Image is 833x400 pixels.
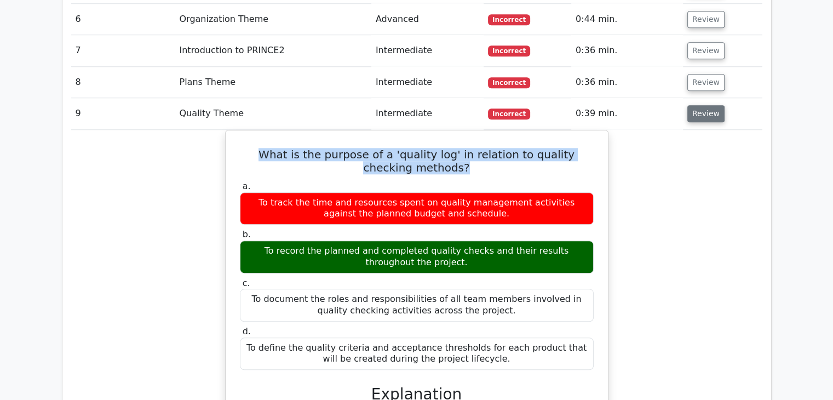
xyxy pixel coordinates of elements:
button: Review [687,105,725,122]
td: Organization Theme [175,4,371,35]
td: 0:36 min. [571,35,683,66]
td: Quality Theme [175,98,371,129]
button: Review [687,42,725,59]
button: Review [687,11,725,28]
span: a. [243,181,251,191]
td: 6 [71,4,175,35]
td: Intermediate [371,35,484,66]
span: d. [243,326,251,336]
span: Incorrect [488,14,530,25]
td: 0:44 min. [571,4,683,35]
td: Intermediate [371,67,484,98]
td: 0:36 min. [571,67,683,98]
td: Introduction to PRINCE2 [175,35,371,66]
td: 7 [71,35,175,66]
div: To record the planned and completed quality checks and their results throughout the project. [240,241,594,273]
div: To track the time and resources spent on quality management activities against the planned budget... [240,192,594,225]
h5: What is the purpose of a 'quality log' in relation to quality checking methods? [239,148,595,174]
td: Intermediate [371,98,484,129]
td: 0:39 min. [571,98,683,129]
span: b. [243,229,251,239]
td: 9 [71,98,175,129]
span: c. [243,278,250,288]
span: Incorrect [488,108,530,119]
span: Incorrect [488,77,530,88]
td: Plans Theme [175,67,371,98]
div: To define the quality criteria and acceptance thresholds for each product that will be created du... [240,338,594,370]
button: Review [687,74,725,91]
td: 8 [71,67,175,98]
div: To document the roles and responsibilities of all team members involved in quality checking activ... [240,289,594,322]
td: Advanced [371,4,484,35]
span: Incorrect [488,45,530,56]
